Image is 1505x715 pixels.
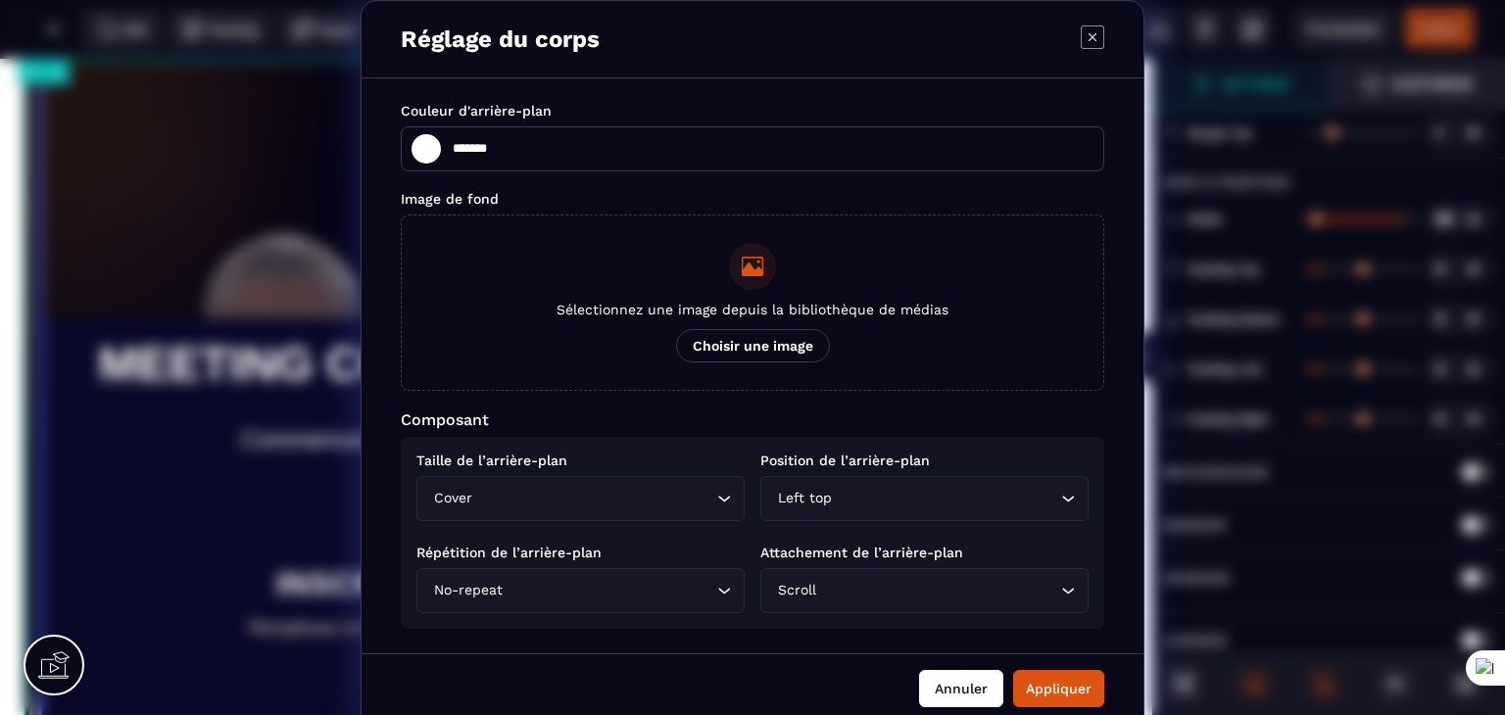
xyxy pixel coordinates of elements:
span: Sélectionnez une image depuis la bibliothèque de médias [557,302,948,317]
h1: INSCRIPTION GRATUITE AU MEETING [57,496,1099,554]
input: Search for option [820,580,1056,601]
input: Search for option [476,488,712,509]
p: Répétition de l’arrière-plan [416,545,745,560]
p: Attachement de l’arrière-plan [760,545,1089,560]
div: Search for option [760,476,1089,521]
span: Cover [429,488,476,509]
h2: Commencez votre semaine entrepreneuriale par un point hebdo avec un business coach expérimenté ! [42,357,1114,432]
button: Annuler [919,670,1003,707]
p: Couleur d'arrière-plan [401,103,1104,119]
div: Search for option [416,568,745,613]
input: Search for option [507,580,712,601]
button: Appliquer [1013,670,1104,707]
p: Image de fond [401,191,1104,207]
div: Search for option [760,568,1089,613]
p: Taille de l’arrière-plan [416,453,745,468]
span: Scroll [773,580,820,601]
span: Choisir une image [676,329,830,362]
div: Appliquer [1026,679,1092,698]
p: Position de l’arrière-plan [760,453,1089,468]
input: Search for option [836,488,1056,509]
span: No-repeat [429,580,507,601]
p: Composant [401,410,1104,429]
span: Left top [773,488,836,509]
span: Remplissez le formulaire pour vous inscrire au Meeting commercial du [DATE] matin [250,559,907,579]
button: Sélectionnez une image depuis la bibliothèque de médiasChoisir une image [401,214,1104,391]
div: Search for option [416,476,745,521]
h1: MEETING COMMERCIAL DU [DATE] MATIN [42,268,1114,342]
p: Réglage du corps [401,25,600,53]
